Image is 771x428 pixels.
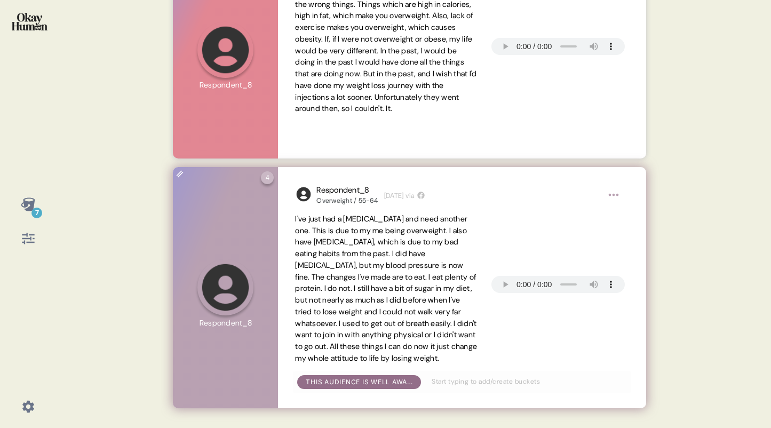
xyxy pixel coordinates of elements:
[384,191,404,201] time: [DATE]
[12,13,47,30] img: okayhuman.3b1b6348.png
[316,196,378,205] div: Overweight / 55-64
[306,377,412,387] div: This audience is well aware of the physical health issues related to being overweight or obese.
[316,184,378,196] div: Respondent_8
[295,186,312,203] img: l1ibTKarBSWXLOhlfT5LxFP+OttMJpPJZDKZTCbz9PgHEggSPYjZSwEAAAAASUVORK5CYII=
[261,171,274,184] div: 4
[31,208,42,218] div: 7
[425,376,626,387] input: Start typing to add/create buckets
[406,191,415,201] span: via
[295,214,477,363] span: I've just had a [MEDICAL_DATA] and need another one. This is due to my me being overweight. I als...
